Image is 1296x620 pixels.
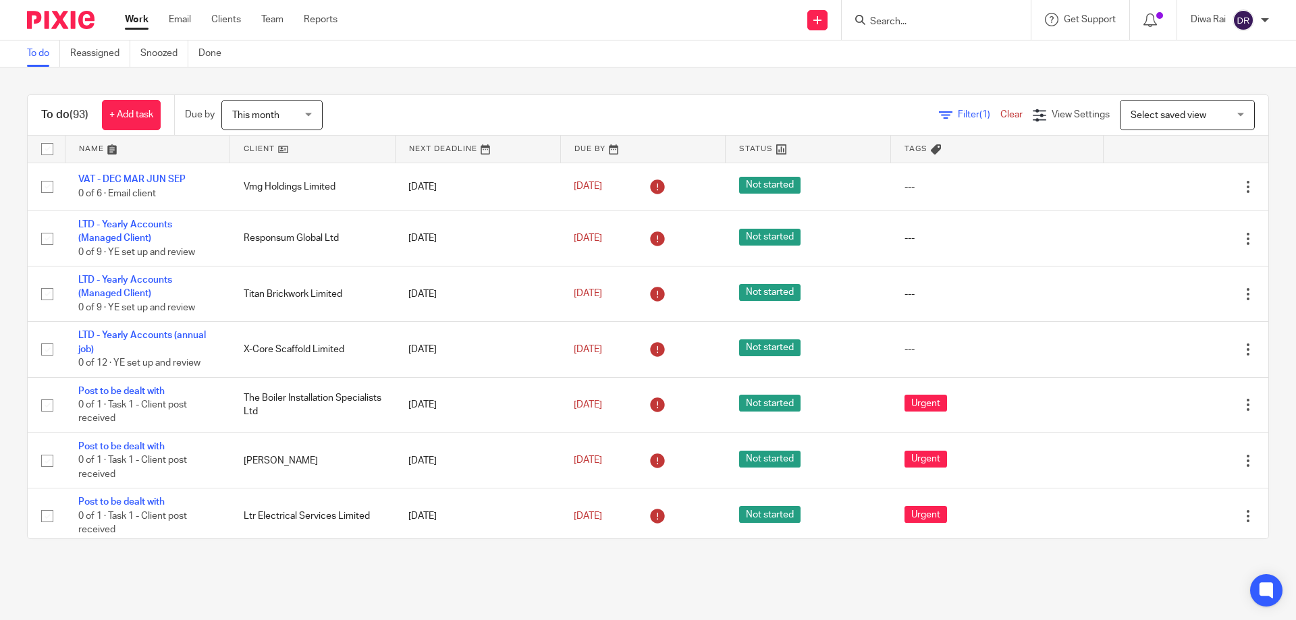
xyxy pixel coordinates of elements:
span: Not started [739,339,801,356]
a: Clear [1000,110,1023,119]
div: --- [905,287,1090,301]
a: Post to be dealt with [78,442,165,451]
td: Responsum Global Ltd [230,210,396,266]
span: Filter [958,110,1000,119]
a: Post to be dealt with [78,497,165,507]
a: LTD - Yearly Accounts (Managed Client) [78,275,172,298]
span: Urgent [905,506,947,523]
a: Post to be dealt with [78,387,165,396]
span: 0 of 9 · YE set up and review [78,248,195,257]
span: Not started [739,395,801,412]
a: Team [261,13,283,26]
a: Clients [211,13,241,26]
td: [PERSON_NAME] [230,433,396,488]
span: [DATE] [574,345,602,354]
span: 0 of 1 · Task 1 - Client post received [78,456,187,480]
td: The Boiler Installation Specialists Ltd [230,377,396,432]
a: Reports [304,13,337,26]
span: 0 of 1 · Task 1 - Client post received [78,400,187,424]
td: [DATE] [395,163,560,210]
span: [DATE] [574,400,602,410]
span: 0 of 12 · YE set up and review [78,358,200,368]
p: Diwa Rai [1191,13,1226,26]
td: Ltr Electrical Services Limited [230,488,396,544]
input: Search [869,16,990,28]
td: [DATE] [395,433,560,488]
span: Tags [905,145,927,152]
a: LTD - Yearly Accounts (Managed Client) [78,220,172,243]
span: Not started [739,177,801,194]
span: View Settings [1052,110,1110,119]
td: [DATE] [395,488,560,544]
a: LTD - Yearly Accounts (annual job) [78,331,206,354]
span: [DATE] [574,233,602,243]
div: --- [905,343,1090,356]
p: Due by [185,108,215,121]
span: (93) [70,109,88,120]
td: [DATE] [395,210,560,266]
td: [DATE] [395,377,560,432]
a: Snoozed [140,40,188,67]
span: 0 of 1 · Task 1 - Client post received [78,511,187,535]
span: [DATE] [574,182,602,192]
span: This month [232,111,279,120]
span: Get Support [1064,15,1116,24]
td: Vmg Holdings Limited [230,163,396,210]
span: [DATE] [574,511,602,521]
span: Not started [739,506,801,523]
span: (1) [979,110,990,119]
a: To do [27,40,60,67]
a: Reassigned [70,40,130,67]
img: svg%3E [1233,9,1254,31]
div: --- [905,231,1090,245]
h1: To do [41,108,88,122]
div: --- [905,180,1090,194]
td: X-Core Scaffold Limited [230,322,396,377]
a: Email [169,13,191,26]
td: [DATE] [395,322,560,377]
span: Not started [739,284,801,301]
span: Not started [739,451,801,468]
span: Select saved view [1131,111,1206,120]
img: Pixie [27,11,94,29]
td: Titan Brickwork Limited [230,266,396,322]
span: Urgent [905,451,947,468]
a: + Add task [102,100,161,130]
a: Work [125,13,148,26]
span: 0 of 6 · Email client [78,189,156,198]
span: [DATE] [574,456,602,466]
span: 0 of 9 · YE set up and review [78,303,195,312]
td: [DATE] [395,266,560,322]
span: Not started [739,229,801,246]
a: Done [198,40,232,67]
a: VAT - DEC MAR JUN SEP [78,175,186,184]
span: Urgent [905,395,947,412]
span: [DATE] [574,289,602,299]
